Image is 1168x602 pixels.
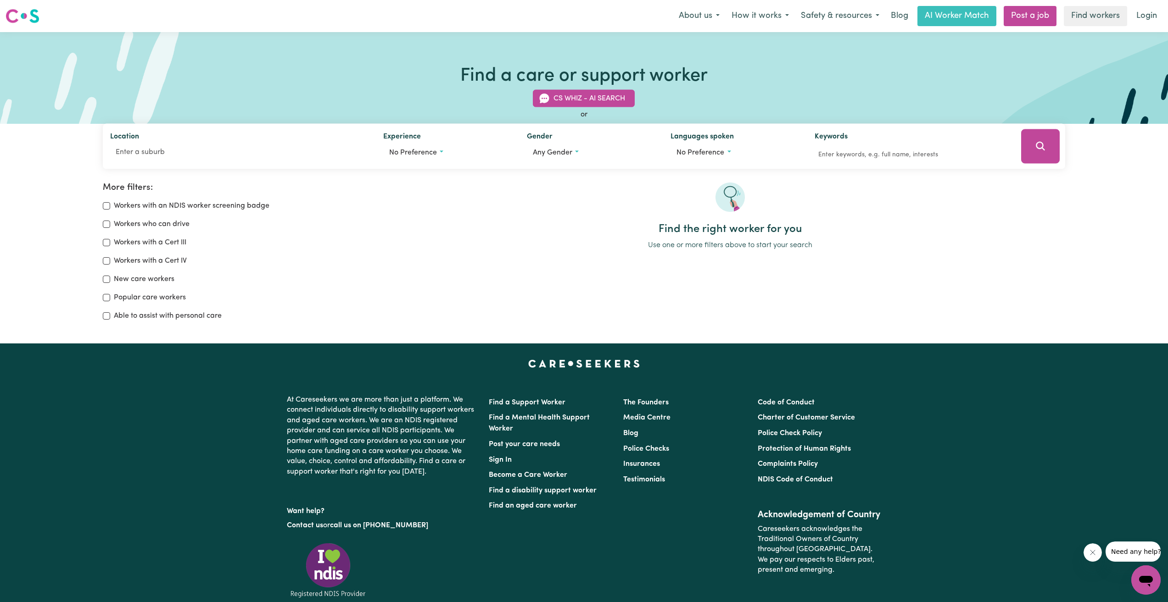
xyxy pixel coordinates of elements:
button: Search [1021,129,1060,164]
p: or [287,517,478,534]
button: How it works [726,6,795,26]
a: The Founders [623,399,669,406]
label: Popular care workers [114,292,186,303]
a: Blog [885,6,914,26]
a: Sign In [489,456,512,464]
a: Find a disability support worker [489,487,597,494]
h2: Find the right worker for you [395,223,1065,236]
span: No preference [676,149,724,156]
p: Want help? [287,503,478,516]
label: Keywords [815,131,848,144]
span: No preference [389,149,437,156]
h2: Acknowledgement of Country [758,509,881,520]
button: Worker experience options [383,144,512,161]
a: Login [1131,6,1162,26]
iframe: Button to launch messaging window [1131,565,1161,595]
input: Enter a suburb [110,144,369,160]
a: Protection of Human Rights [758,445,851,453]
label: Experience [383,131,421,144]
p: At Careseekers we are more than just a platform. We connect individuals directly to disability su... [287,391,478,480]
iframe: Message from company [1106,541,1161,562]
p: Careseekers acknowledges the Traditional Owners of Country throughout [GEOGRAPHIC_DATA]. We pay o... [758,520,881,579]
iframe: Close message [1084,543,1102,562]
a: Find a Mental Health Support Worker [489,414,590,432]
a: Charter of Customer Service [758,414,855,421]
a: Complaints Policy [758,460,818,468]
a: Media Centre [623,414,671,421]
a: Become a Care Worker [489,471,567,479]
button: Safety & resources [795,6,885,26]
a: call us on [PHONE_NUMBER] [330,522,428,529]
a: Post your care needs [489,441,560,448]
a: Post a job [1004,6,1056,26]
label: Able to assist with personal care [114,310,222,321]
p: Use one or more filters above to start your search [395,240,1065,251]
img: Registered NDIS provider [287,541,369,599]
a: Code of Conduct [758,399,815,406]
button: CS Whiz - AI Search [533,90,635,107]
div: or [103,109,1065,120]
a: Careseekers logo [6,6,39,27]
label: Workers who can drive [114,219,190,230]
label: Workers with a Cert IV [114,255,187,266]
label: Workers with a Cert III [114,237,186,248]
a: Find workers [1064,6,1127,26]
label: New care workers [114,274,174,285]
a: AI Worker Match [917,6,996,26]
button: Worker gender preference [527,144,656,161]
a: Insurances [623,460,660,468]
a: Police Check Policy [758,430,822,437]
a: Find a Support Worker [489,399,565,406]
label: Languages spoken [671,131,734,144]
input: Enter keywords, e.g. full name, interests [815,148,1008,162]
span: Need any help? [6,6,56,14]
h1: Find a care or support worker [460,65,708,87]
a: Contact us [287,522,323,529]
label: Gender [527,131,553,144]
span: Any gender [533,149,572,156]
a: Police Checks [623,445,669,453]
a: NDIS Code of Conduct [758,476,833,483]
a: Find an aged care worker [489,502,577,509]
button: About us [673,6,726,26]
label: Workers with an NDIS worker screening badge [114,200,269,211]
label: Location [110,131,139,144]
a: Careseekers home page [528,360,640,367]
a: Testimonials [623,476,665,483]
button: Worker language preferences [671,144,799,161]
img: Careseekers logo [6,8,39,24]
h2: More filters: [103,182,384,193]
a: Blog [623,430,638,437]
